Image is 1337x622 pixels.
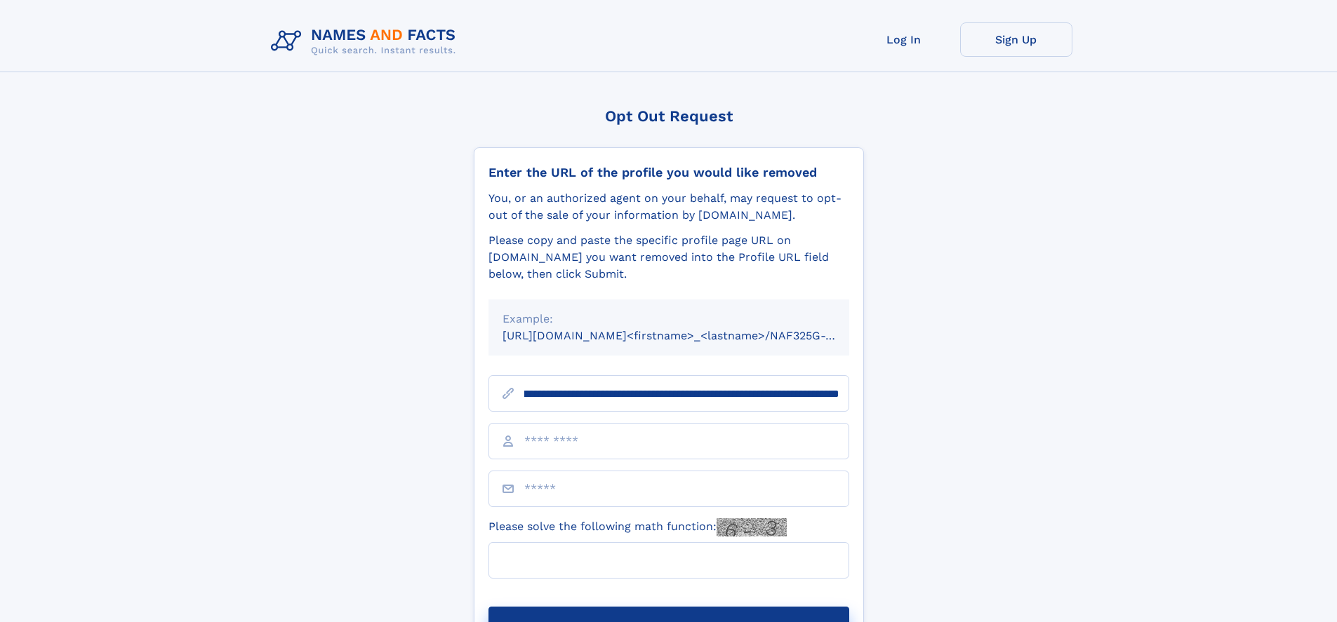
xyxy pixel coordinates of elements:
[488,518,787,536] label: Please solve the following math function:
[503,311,835,327] div: Example:
[848,22,960,57] a: Log In
[960,22,1072,57] a: Sign Up
[488,190,849,224] div: You, or an authorized agent on your behalf, may request to opt-out of the sale of your informatio...
[503,329,876,342] small: [URL][DOMAIN_NAME]<firstname>_<lastname>/NAF325G-xxxxxxxx
[265,22,467,60] img: Logo Names and Facts
[488,232,849,283] div: Please copy and paste the specific profile page URL on [DOMAIN_NAME] you want removed into the Pr...
[488,165,849,180] div: Enter the URL of the profile you would like removed
[474,107,864,125] div: Opt Out Request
